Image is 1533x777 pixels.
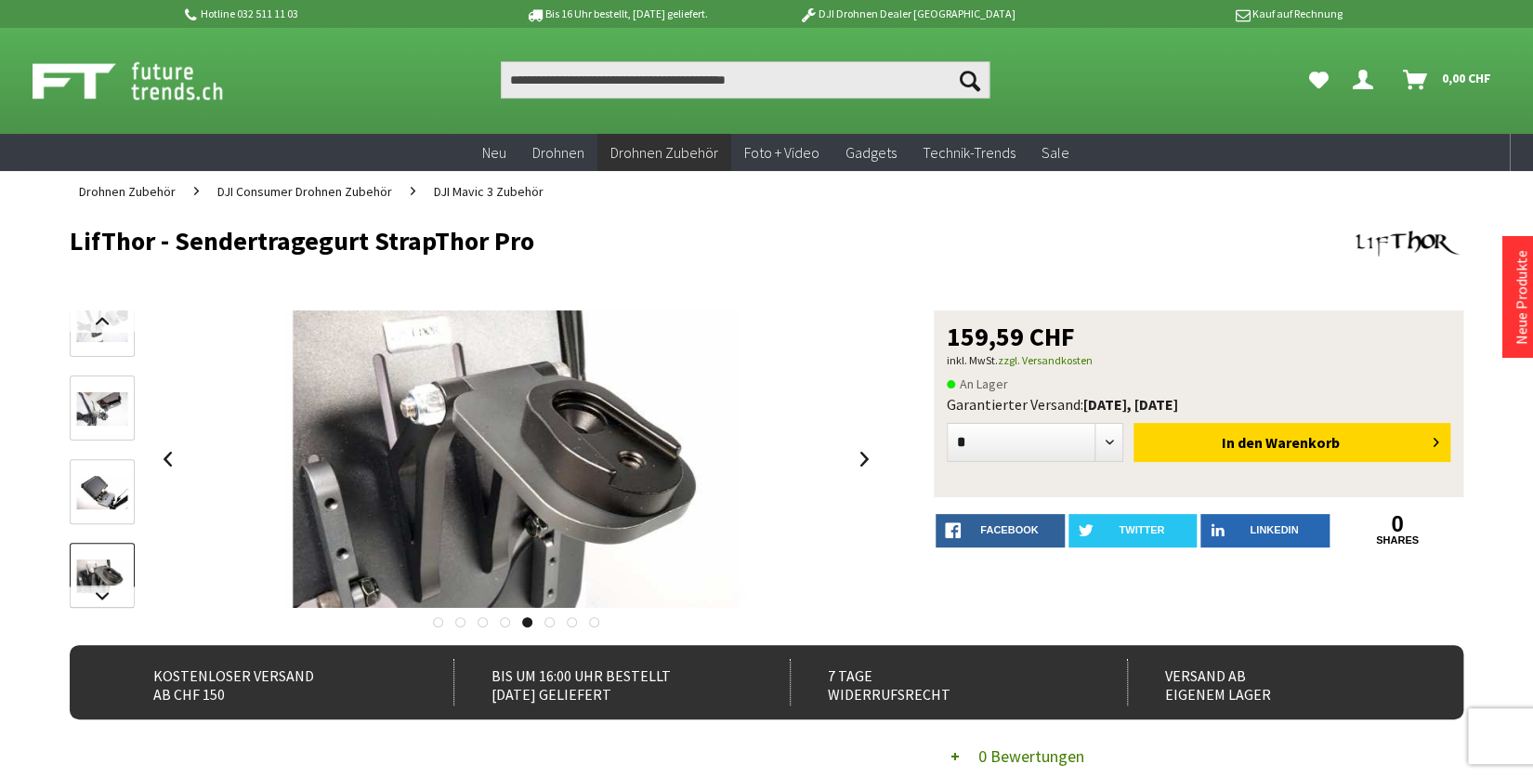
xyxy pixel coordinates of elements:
[208,171,401,212] a: DJI Consumer Drohnen Zubehör
[1133,423,1450,462] button: In den Warenkorb
[453,659,750,705] div: Bis um 16:00 Uhr bestellt [DATE] geliefert
[501,61,989,99] input: Produkt, Marke, Kategorie, EAN, Artikelnummer…
[947,395,1450,414] div: Garantierter Versand:
[936,514,1065,547] a: facebook
[1119,524,1164,535] span: twitter
[998,353,1093,367] a: zzgl. Versandkosten
[910,134,1029,172] a: Technik-Trends
[1352,227,1463,260] img: Lifthor
[217,183,392,200] span: DJI Consumer Drohnen Zubehör
[845,143,897,162] span: Gadgets
[1042,143,1069,162] span: Sale
[70,227,1185,255] h1: LifThor - Sendertragegurt StrapThor Pro
[1068,514,1198,547] a: twitter
[1512,250,1530,345] a: Neue Produkte
[1442,63,1491,93] span: 0,00 CHF
[1345,61,1388,99] a: Dein Konto
[519,134,597,172] a: Drohnen
[947,349,1450,372] p: inkl. MwSt.
[947,373,1008,395] span: An Lager
[947,323,1075,349] span: 159,59 CHF
[1029,134,1082,172] a: Sale
[1083,395,1178,414] b: [DATE], [DATE]
[116,659,413,705] div: Kostenloser Versand ab CHF 150
[610,143,718,162] span: Drohnen Zubehör
[425,171,553,212] a: DJI Mavic 3 Zubehör
[181,3,471,25] p: Hotline 032 511 11 03
[597,134,731,172] a: Drohnen Zubehör
[790,659,1086,705] div: 7 Tage Widerrufsrecht
[1333,514,1462,534] a: 0
[1395,61,1500,99] a: Warenkorb
[1333,534,1462,547] a: shares
[731,134,832,172] a: Foto + Video
[33,58,264,104] img: Shop Futuretrends - zur Startseite wechseln
[950,61,989,99] button: Suchen
[1300,61,1338,99] a: Meine Favoriten
[1200,514,1330,547] a: LinkedIn
[1265,433,1340,452] span: Warenkorb
[469,134,519,172] a: Neu
[482,143,506,162] span: Neu
[1250,524,1298,535] span: LinkedIn
[762,3,1052,25] p: DJI Drohnen Dealer [GEOGRAPHIC_DATA]
[1222,433,1263,452] span: In den
[79,183,176,200] span: Drohnen Zubehör
[1127,659,1423,705] div: Versand ab eigenem Lager
[70,171,185,212] a: Drohnen Zubehör
[832,134,910,172] a: Gadgets
[980,524,1038,535] span: facebook
[744,143,819,162] span: Foto + Video
[434,183,544,200] span: DJI Mavic 3 Zubehör
[471,3,761,25] p: Bis 16 Uhr bestellt, [DATE] geliefert.
[923,143,1015,162] span: Technik-Trends
[532,143,584,162] span: Drohnen
[1052,3,1342,25] p: Kauf auf Rechnung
